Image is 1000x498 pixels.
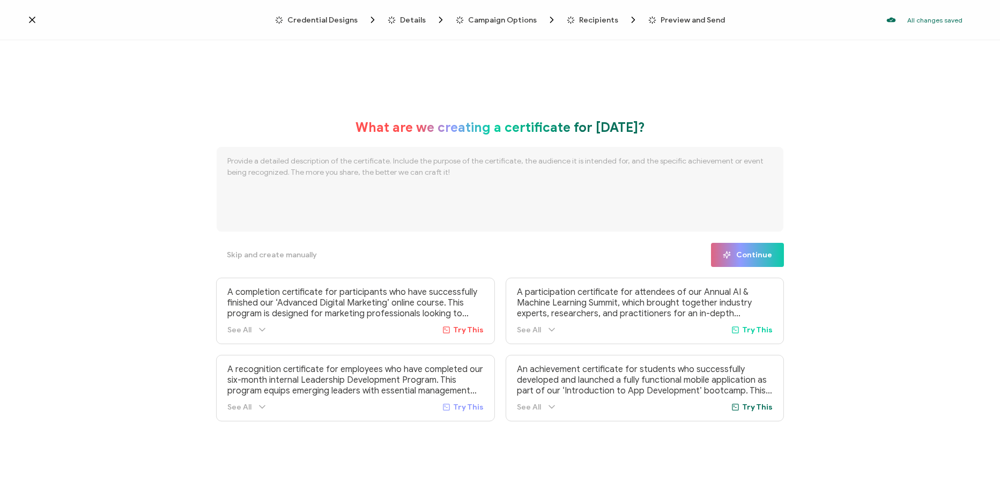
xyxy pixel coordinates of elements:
span: Recipients [567,14,639,25]
span: Skip and create manually [227,251,317,259]
span: See All [227,325,251,335]
span: Details [400,16,426,24]
p: A participation certificate for attendees of our Annual AI & Machine Learning Summit, which broug... [517,287,773,319]
p: A recognition certificate for employees who have completed our six-month internal Leadership Deve... [227,364,484,396]
span: See All [517,403,541,412]
iframe: Chat Widget [946,447,1000,498]
p: All changes saved [907,16,962,24]
span: Details [388,14,446,25]
span: Credential Designs [275,14,378,25]
span: Credential Designs [287,16,358,24]
span: Try This [742,403,773,412]
span: See All [517,325,541,335]
p: An achievement certificate for students who successfully developed and launched a fully functiona... [517,364,773,396]
div: Breadcrumb [275,14,725,25]
span: Preview and Send [661,16,725,24]
span: Campaign Options [468,16,537,24]
span: See All [227,403,251,412]
span: Try This [453,403,484,412]
span: Continue [723,251,772,259]
button: Skip and create manually [216,243,328,267]
span: Preview and Send [648,16,725,24]
span: Try This [453,325,484,335]
p: A completion certificate for participants who have successfully finished our ‘Advanced Digital Ma... [227,287,484,319]
span: Campaign Options [456,14,557,25]
h1: What are we creating a certificate for [DATE]? [355,120,645,136]
span: Try This [742,325,773,335]
button: Continue [711,243,784,267]
span: Recipients [579,16,618,24]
